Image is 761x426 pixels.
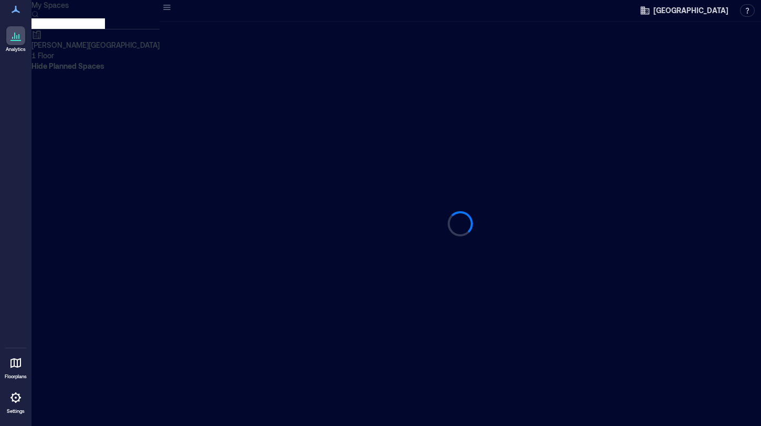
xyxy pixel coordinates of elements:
[3,385,28,418] a: Settings
[653,5,728,16] span: [GEOGRAPHIC_DATA]
[31,40,160,50] p: [PERSON_NAME][GEOGRAPHIC_DATA]
[31,61,104,70] span: Hide Planned Spaces
[637,2,732,19] button: [GEOGRAPHIC_DATA]
[5,373,27,380] p: Floorplans
[31,50,160,61] p: 1 Floor
[7,408,25,414] p: Settings
[31,61,104,71] button: Hide Planned Spaces
[6,46,26,53] p: Analytics
[2,350,30,383] a: Floorplans
[3,23,29,56] a: Analytics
